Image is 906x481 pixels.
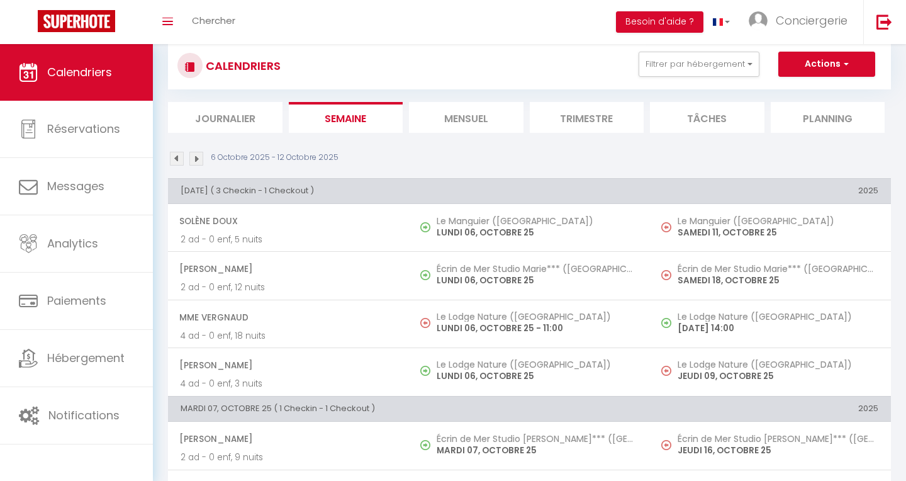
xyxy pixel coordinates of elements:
li: Trimestre [530,102,644,133]
img: Super Booking [38,10,115,32]
span: Chercher [192,14,235,27]
span: Conciergerie [776,13,847,28]
h5: Écrin de Mer Studio [PERSON_NAME]*** ([GEOGRAPHIC_DATA]) [437,434,637,444]
p: JEUDI 16, OCTOBRE 25 [678,444,878,457]
li: Tâches [650,102,764,133]
p: 2 ad - 0 enf, 9 nuits [181,451,396,464]
span: Analytics [47,235,98,251]
h5: Le Lodge Nature ([GEOGRAPHIC_DATA]) [437,312,637,322]
img: NO IMAGE [661,318,671,328]
h5: Le Lodge Nature ([GEOGRAPHIC_DATA]) [437,359,637,370]
img: logout [876,14,892,30]
p: JEUDI 09, OCTOBRE 25 [678,370,878,383]
h5: Le Lodge Nature ([GEOGRAPHIC_DATA]) [678,312,878,322]
span: Messages [47,178,104,194]
h5: Le Manguier ([GEOGRAPHIC_DATA]) [678,216,878,226]
img: NO IMAGE [661,270,671,280]
button: Filtrer par hébergement [639,52,759,77]
span: Paiements [47,293,106,308]
img: NO IMAGE [661,366,671,376]
span: Notifications [48,407,120,423]
span: Calendriers [47,64,112,80]
li: Planning [771,102,885,133]
button: Actions [778,52,875,77]
p: SAMEDI 11, OCTOBRE 25 [678,226,878,239]
span: [PERSON_NAME] [179,427,396,451]
h5: Le Lodge Nature ([GEOGRAPHIC_DATA]) [678,359,878,370]
h5: Le Manguier ([GEOGRAPHIC_DATA]) [437,216,637,226]
p: MARDI 07, OCTOBRE 25 [437,444,637,457]
span: Hébergement [47,350,125,366]
span: [PERSON_NAME] [179,353,396,377]
p: SAMEDI 18, OCTOBRE 25 [678,274,878,287]
p: LUNDI 06, OCTOBRE 25 - 11:00 [437,322,637,335]
th: [DATE] ( 3 Checkin - 1 Checkout ) [168,178,650,203]
p: LUNDI 06, OCTOBRE 25 [437,274,637,287]
img: ... [749,11,768,30]
p: 4 ad - 0 enf, 18 nuits [181,329,396,342]
p: [DATE] 14:00 [678,322,878,335]
p: LUNDI 06, OCTOBRE 25 [437,370,637,383]
li: Mensuel [409,102,523,133]
li: Journalier [168,102,282,133]
p: 2 ad - 0 enf, 5 nuits [181,233,396,246]
th: 2025 [650,178,891,203]
p: 6 Octobre 2025 - 12 Octobre 2025 [211,152,338,164]
h3: CALENDRIERS [203,52,281,80]
img: NO IMAGE [420,318,430,328]
p: 2 ad - 0 enf, 12 nuits [181,281,396,294]
th: MARDI 07, OCTOBRE 25 ( 1 Checkin - 1 Checkout ) [168,396,650,421]
span: [PERSON_NAME] [179,257,396,281]
li: Semaine [289,102,403,133]
span: Réservations [47,121,120,137]
img: NO IMAGE [661,440,671,450]
span: Mme Vergnaud [179,305,396,329]
p: 4 ad - 0 enf, 3 nuits [181,377,396,390]
h5: Écrin de Mer Studio [PERSON_NAME]*** ([GEOGRAPHIC_DATA]) [678,434,878,444]
h5: Écrin de Mer Studio Marie*** ([GEOGRAPHIC_DATA]) [678,264,878,274]
h5: Écrin de Mer Studio Marie*** ([GEOGRAPHIC_DATA]) [437,264,637,274]
img: NO IMAGE [661,222,671,232]
p: LUNDI 06, OCTOBRE 25 [437,226,637,239]
button: Besoin d'aide ? [616,11,703,33]
span: Solène Doux [179,209,396,233]
th: 2025 [650,396,891,421]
